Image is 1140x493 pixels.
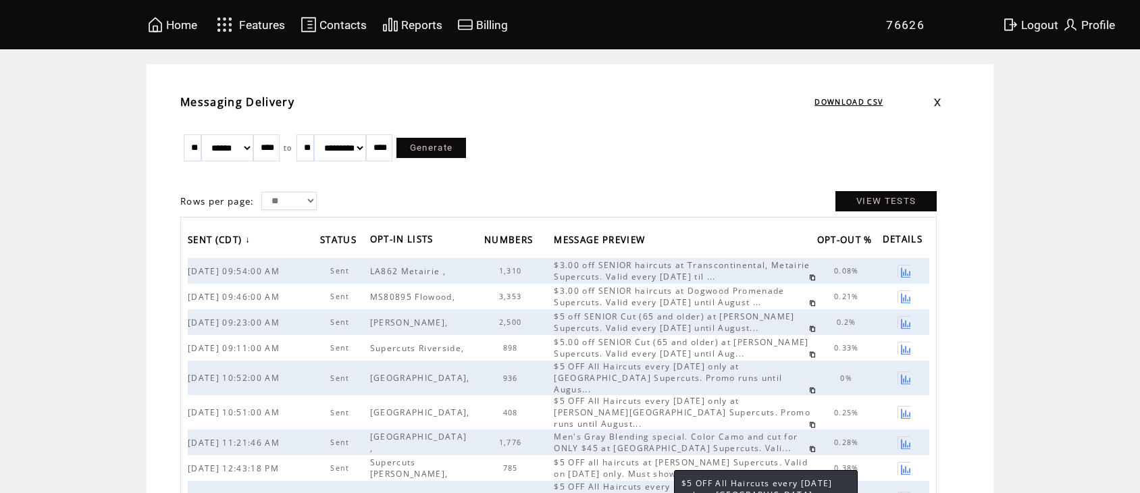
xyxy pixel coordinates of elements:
[883,230,926,252] span: DETAILS
[834,266,862,276] span: 0.08%
[1021,18,1058,32] span: Logout
[554,395,810,430] span: $5 OFF All Haircuts every [DATE] only at [PERSON_NAME][GEOGRAPHIC_DATA] Supercuts. Promo runs unt...
[330,343,353,353] span: Sent
[320,230,360,253] span: STATUS
[484,230,536,253] span: NUMBERS
[455,14,510,35] a: Billing
[330,292,353,301] span: Sent
[837,317,860,327] span: 0.2%
[554,336,808,359] span: $5.00 off SENIOR Cut (65 and older) at [PERSON_NAME] Supercuts. Valid every [DATE] until Aug...
[554,457,808,479] span: $5 OFF all haircuts at [PERSON_NAME] Supercuts. Valid on [DATE] only. Must show tex...
[554,285,784,308] span: $3.00 off SENIOR haircuts at Dogwood Promenade Supercuts. Valid every [DATE] until August ...
[370,291,459,303] span: MS80895 Flowood,
[1000,14,1060,35] a: Logout
[213,14,236,36] img: features.svg
[554,230,652,252] a: MESSAGE PREVIEW
[840,373,856,383] span: 0%
[457,16,473,33] img: creidtcard.svg
[370,342,468,354] span: Supercuts Riverside,
[320,230,363,252] a: STATUS
[211,11,287,38] a: Features
[319,18,367,32] span: Contacts
[554,311,794,334] span: $5 off SENIOR Cut (65 and older) at [PERSON_NAME] Supercuts. Valid every [DATE] until August...
[499,292,525,301] span: 3,353
[396,138,467,158] a: Generate
[503,343,521,353] span: 898
[817,230,879,252] a: OPT-OUT %
[1081,18,1115,32] span: Profile
[476,18,508,32] span: Billing
[330,373,353,383] span: Sent
[499,438,525,447] span: 1,776
[503,408,521,417] span: 408
[370,230,437,252] span: OPT-IN LISTS
[188,265,283,277] span: [DATE] 09:54:00 AM
[834,438,862,447] span: 0.28%
[370,457,452,479] span: Supercuts [PERSON_NAME],
[503,373,521,383] span: 936
[484,230,540,252] a: NUMBERS
[188,291,283,303] span: [DATE] 09:46:00 AM
[554,361,782,395] span: $5 OFF All Haircuts every [DATE] only at [GEOGRAPHIC_DATA] Supercuts. Promo runs until Augus...
[1060,14,1117,35] a: Profile
[554,230,648,253] span: MESSAGE PREVIEW
[166,18,197,32] span: Home
[401,18,442,32] span: Reports
[284,143,292,153] span: to
[299,14,369,35] a: Contacts
[330,463,353,473] span: Sent
[814,97,883,107] a: DOWNLOAD CSV
[554,259,810,282] span: $3.00 off SENIOR haircuts at Transcontinental, Metairie Supercuts. Valid every [DATE] til ...
[554,431,798,454] span: Men's Gray Blending special. Color Camo and cut for ONLY $45 at [GEOGRAPHIC_DATA] Supercuts. Vali...
[330,438,353,447] span: Sent
[370,431,467,454] span: [GEOGRAPHIC_DATA] ,
[188,463,282,474] span: [DATE] 12:43:18 PM
[834,343,862,353] span: 0.33%
[499,317,525,327] span: 2,500
[503,463,521,473] span: 785
[886,18,925,32] span: 76626
[188,372,283,384] span: [DATE] 10:52:00 AM
[382,16,398,33] img: chart.svg
[188,317,283,328] span: [DATE] 09:23:00 AM
[188,230,254,252] a: SENT (CDT)↓
[301,16,317,33] img: contacts.svg
[817,230,876,253] span: OPT-OUT %
[370,265,449,277] span: LA862 Metairie ,
[370,372,473,384] span: [GEOGRAPHIC_DATA],
[180,95,294,109] span: Messaging Delivery
[188,407,283,418] span: [DATE] 10:51:00 AM
[499,266,525,276] span: 1,310
[1062,16,1079,33] img: profile.svg
[147,16,163,33] img: home.svg
[180,195,255,207] span: Rows per page:
[834,292,862,301] span: 0.21%
[330,266,353,276] span: Sent
[370,317,452,328] span: [PERSON_NAME],
[330,317,353,327] span: Sent
[239,18,285,32] span: Features
[834,408,862,417] span: 0.25%
[380,14,444,35] a: Reports
[1002,16,1018,33] img: exit.svg
[188,437,283,448] span: [DATE] 11:21:46 AM
[188,342,283,354] span: [DATE] 09:11:00 AM
[834,463,862,473] span: 0.38%
[145,14,199,35] a: Home
[835,191,937,211] a: VIEW TESTS
[330,408,353,417] span: Sent
[188,230,245,253] span: SENT (CDT)
[370,407,473,418] span: [GEOGRAPHIC_DATA],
